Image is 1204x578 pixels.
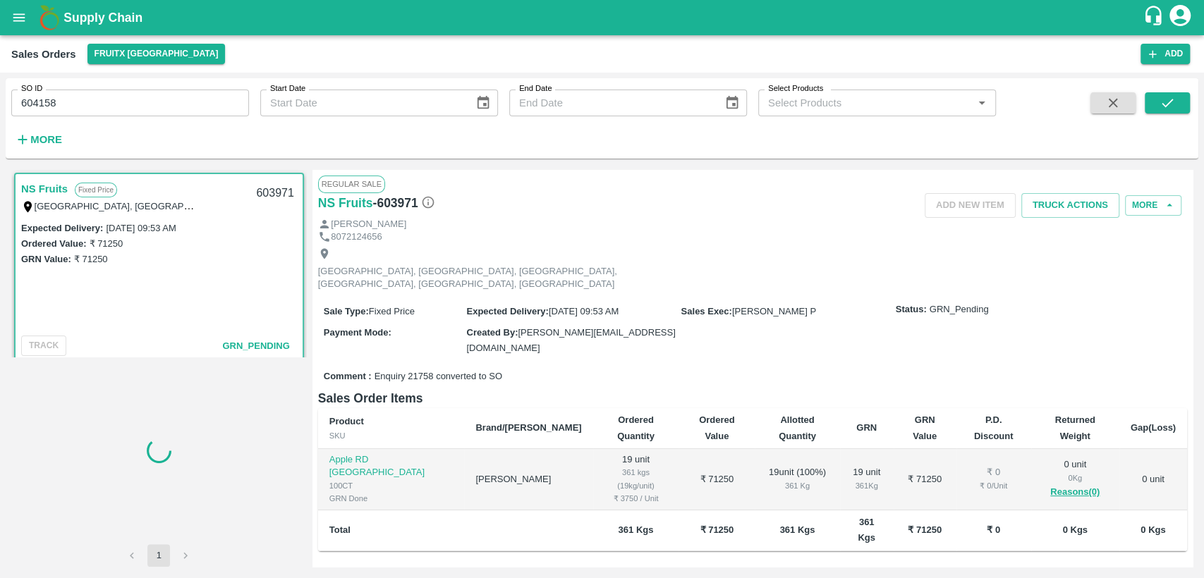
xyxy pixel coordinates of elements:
label: Expected Delivery : [21,223,103,233]
div: 361 Kg [851,479,882,492]
label: Expected Delivery : [466,306,548,316]
label: Status: [896,303,927,316]
div: 361 Kg [766,479,828,492]
b: P.D. Discount [974,414,1014,441]
span: GRN_Pending [930,303,989,316]
div: 19 unit ( 100 %) [766,466,828,492]
div: customer-support [1143,5,1167,30]
td: 0 unit [1119,449,1187,510]
label: Sale Type : [324,306,369,316]
button: Truck Actions [1021,193,1119,218]
b: Total [329,524,351,535]
b: 361 Kgs [858,517,875,543]
b: Allotted Quantity [779,414,816,441]
p: Fixed Price [75,183,117,197]
span: [PERSON_NAME][EMAIL_ADDRESS][DOMAIN_NAME] [466,327,675,353]
b: ₹ 71250 [700,524,734,535]
label: ₹ 71250 [89,238,123,249]
span: Regular Sale [318,176,385,192]
div: ₹ 0 [968,466,1020,479]
span: Fixed Price [369,306,415,316]
b: Returned Weight [1055,414,1095,441]
label: End Date [519,83,552,94]
label: GRN Value: [21,254,71,264]
div: 0 unit [1042,458,1108,500]
b: Supply Chain [63,11,142,25]
b: Product [329,416,364,426]
label: Sales Exec : [681,306,732,316]
b: GRN [856,422,877,433]
button: open drawer [3,1,35,34]
td: 19 unit [593,449,679,510]
b: 361 Kgs [780,524,815,535]
label: Select Products [768,83,823,94]
img: logo [35,4,63,32]
input: Start Date [260,90,464,116]
div: 361 kgs (19kg/unit) [604,466,668,492]
b: Ordered Quantity [617,414,655,441]
div: 19 unit [851,466,882,492]
div: SKU [329,429,454,442]
button: Open [973,94,991,112]
nav: pagination navigation [118,544,199,567]
b: ₹ 71250 [908,524,942,535]
div: ₹ 3750 / Unit [604,492,668,505]
h6: - 603971 [373,193,435,213]
b: Brand/[PERSON_NAME] [475,422,581,433]
span: GRN_Pending [222,340,289,351]
b: 0 Kgs [1062,524,1087,535]
a: NS Fruits [318,193,373,213]
p: Apple RD [GEOGRAPHIC_DATA] [329,453,454,479]
label: Comment : [324,370,372,383]
b: Ordered Value [699,414,735,441]
label: ₹ 71250 [74,254,108,264]
label: Created By : [466,327,518,338]
button: Add [1141,44,1190,64]
input: Enter SO ID [11,90,249,116]
span: [DATE] 09:53 AM [549,306,619,316]
p: [GEOGRAPHIC_DATA], [GEOGRAPHIC_DATA], [GEOGRAPHIC_DATA], [GEOGRAPHIC_DATA], [GEOGRAPHIC_DATA], [G... [318,265,636,291]
div: ₹ 0 / Unit [968,479,1020,492]
button: Choose date [470,90,497,116]
b: GRN Value [913,414,937,441]
td: ₹ 71250 [894,449,956,510]
button: page 1 [147,544,170,567]
input: End Date [509,90,713,116]
div: 100CT [329,479,454,492]
h6: Sales Order Items [318,388,1187,408]
label: Payment Mode : [324,327,391,338]
label: SO ID [21,83,42,94]
a: Supply Chain [63,8,1143,27]
input: Select Products [762,94,968,112]
button: Select DC [87,44,226,64]
a: NS Fruits [21,180,68,198]
td: [PERSON_NAME] [464,449,592,510]
button: More [11,128,66,152]
td: ₹ 71250 [679,449,755,510]
b: ₹ 0 [987,524,1000,535]
b: Gap(Loss) [1131,422,1176,433]
b: 361 Kgs [619,524,654,535]
div: 0 Kg [1042,472,1108,484]
b: 0 Kgs [1141,524,1165,535]
div: Sales Orders [11,45,76,63]
p: 8072124656 [331,230,382,244]
label: [GEOGRAPHIC_DATA], [GEOGRAPHIC_DATA], [GEOGRAPHIC_DATA], [GEOGRAPHIC_DATA], [GEOGRAPHIC_DATA], [G... [35,200,633,211]
label: [DATE] 09:53 AM [106,223,176,233]
p: [PERSON_NAME] [331,218,406,231]
button: More [1125,195,1181,216]
div: GRN Done [329,492,454,505]
div: 603971 [248,177,302,210]
button: Reasons(0) [1042,484,1108,500]
span: Enquiry 21758 converted to SO [375,370,502,383]
div: account of current user [1167,3,1193,32]
label: Start Date [270,83,305,94]
button: Choose date [719,90,746,116]
span: [PERSON_NAME] P [732,306,816,316]
strong: More [30,134,62,145]
label: Ordered Value: [21,238,86,249]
